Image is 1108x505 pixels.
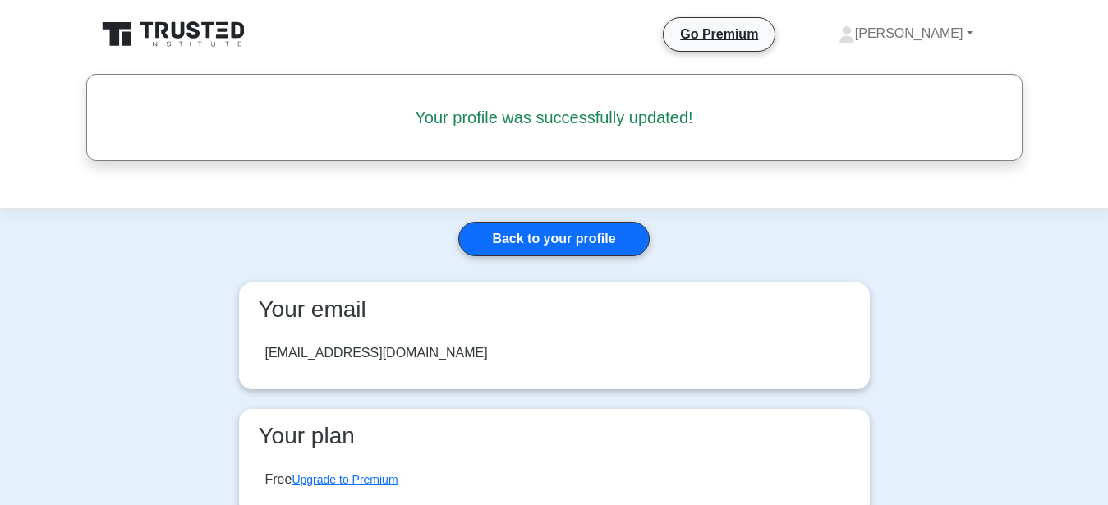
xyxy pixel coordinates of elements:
div: [EMAIL_ADDRESS][DOMAIN_NAME] [265,343,488,363]
a: Upgrade to Premium [292,473,398,486]
a: [PERSON_NAME] [799,17,1013,50]
div: Free [265,470,398,489]
h3: Your plan [252,422,857,450]
h5: Your profile was successfully updated! [123,108,986,127]
a: Back to your profile [458,222,649,256]
a: Go Premium [670,24,768,44]
h3: Your email [252,296,857,324]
